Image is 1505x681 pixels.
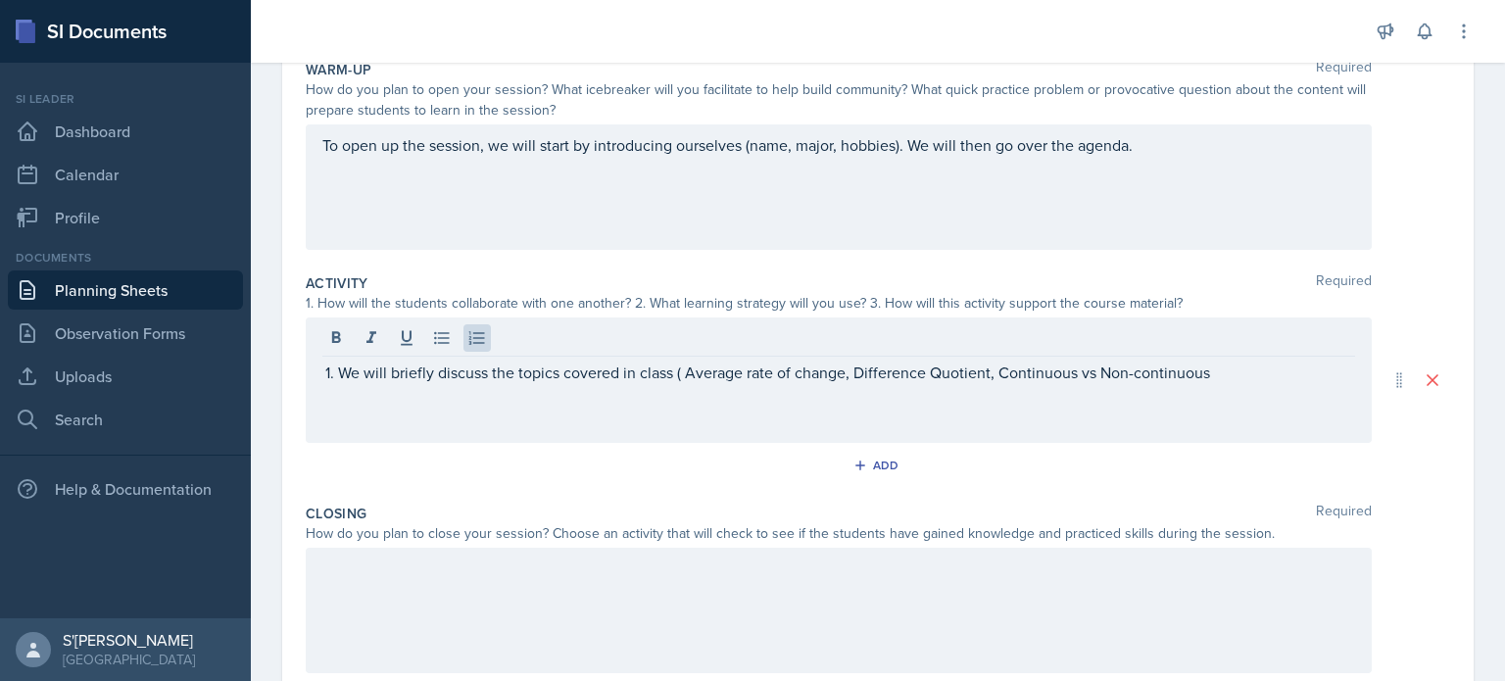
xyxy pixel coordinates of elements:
[338,361,1355,384] p: We will briefly discuss the topics covered in class ( Average rate of change, Difference Quotient...
[306,273,368,293] label: Activity
[306,60,371,79] label: Warm-Up
[857,458,899,473] div: Add
[322,133,1355,157] p: To open up the session, we will start by introducing ourselves (name, major, hobbies). We will th...
[306,504,366,523] label: Closing
[1316,504,1372,523] span: Required
[8,400,243,439] a: Search
[63,650,195,669] div: [GEOGRAPHIC_DATA]
[8,469,243,509] div: Help & Documentation
[306,79,1372,121] div: How do you plan to open your session? What icebreaker will you facilitate to help build community...
[306,523,1372,544] div: How do you plan to close your session? Choose an activity that will check to see if the students ...
[8,155,243,194] a: Calendar
[8,90,243,108] div: Si leader
[8,357,243,396] a: Uploads
[847,451,910,480] button: Add
[8,314,243,353] a: Observation Forms
[8,249,243,267] div: Documents
[1316,273,1372,293] span: Required
[8,198,243,237] a: Profile
[1316,60,1372,79] span: Required
[8,112,243,151] a: Dashboard
[63,630,195,650] div: S'[PERSON_NAME]
[8,270,243,310] a: Planning Sheets
[306,293,1372,314] div: 1. How will the students collaborate with one another? 2. What learning strategy will you use? 3....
